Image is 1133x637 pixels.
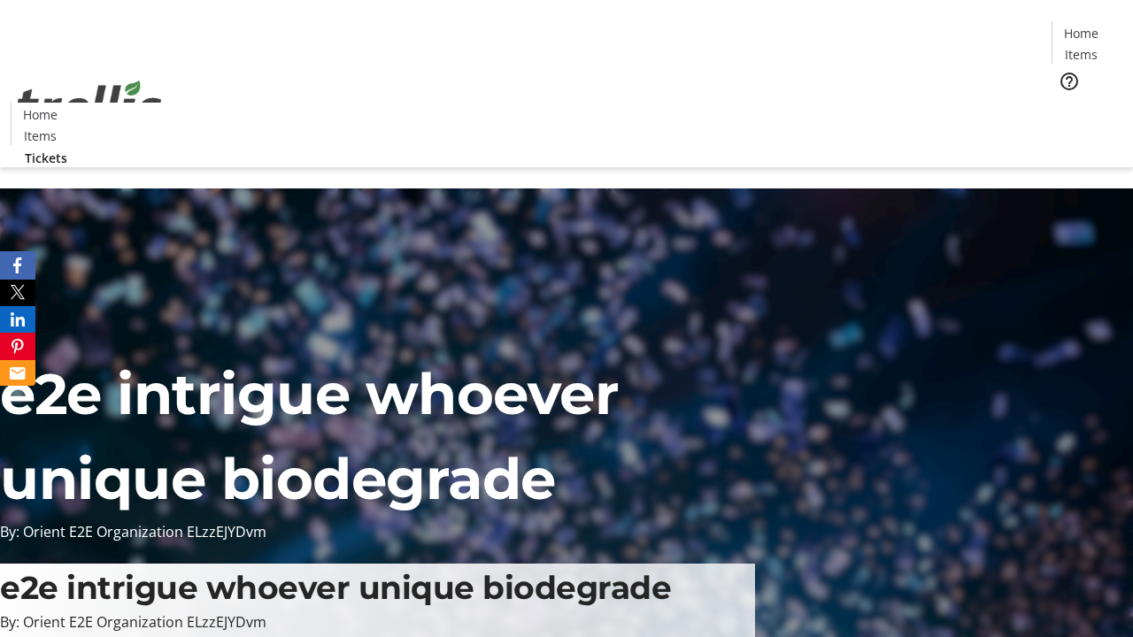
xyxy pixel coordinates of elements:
[11,61,168,150] img: Orient E2E Organization ELzzEJYDvm's Logo
[1064,24,1098,42] span: Home
[1052,24,1109,42] a: Home
[1066,103,1108,121] span: Tickets
[1065,45,1098,64] span: Items
[1052,64,1087,99] button: Help
[1052,103,1122,121] a: Tickets
[11,149,81,167] a: Tickets
[12,127,68,145] a: Items
[12,105,68,124] a: Home
[23,105,58,124] span: Home
[25,149,67,167] span: Tickets
[1052,45,1109,64] a: Items
[24,127,57,145] span: Items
